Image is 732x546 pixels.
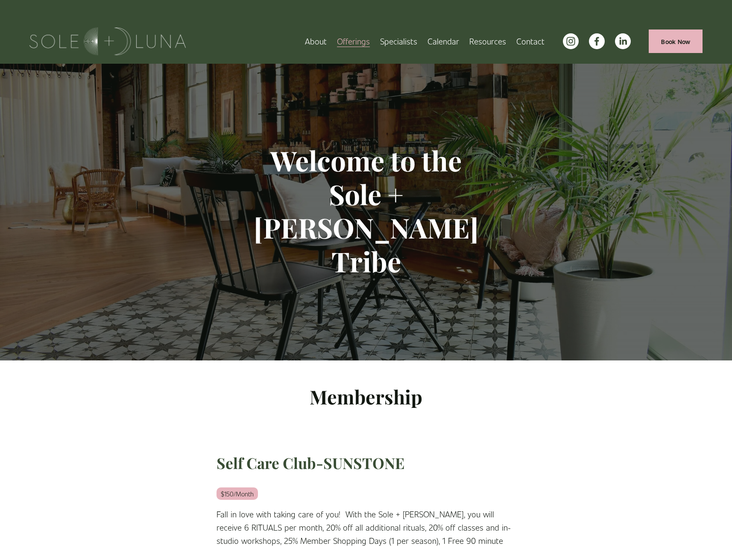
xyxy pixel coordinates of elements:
span: Resources [469,35,506,48]
a: facebook-unauth [589,33,605,49]
a: Book Now [649,30,703,53]
span: Offerings [337,35,370,48]
em: $150/Month [217,487,258,500]
a: folder dropdown [337,34,370,49]
h2: Membership [217,384,515,409]
a: Contact [516,34,545,49]
img: Sole + Luna [29,27,186,55]
a: Specialists [380,34,417,49]
h3: Self Care Club-SUNSTONE [217,453,515,473]
h1: Welcome to the Sole + [PERSON_NAME] Tribe [217,144,515,278]
a: instagram-unauth [563,33,579,49]
a: Calendar [427,34,459,49]
a: About [305,34,327,49]
a: folder dropdown [469,34,506,49]
a: LinkedIn [615,33,631,49]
